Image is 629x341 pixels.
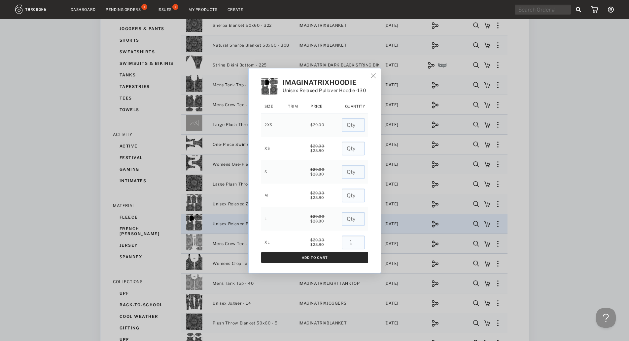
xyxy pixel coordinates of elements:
[310,144,324,148] span: $ 29.00
[310,219,324,223] span: $ 28.80
[591,6,598,13] img: icon_cart.dab5cea1.svg
[15,5,61,14] img: logo.1c10ca64.svg
[342,212,365,226] input: Qty
[310,191,324,195] span: $ 29.00
[261,184,288,207] td: M
[342,189,365,202] input: Qty
[189,7,218,12] a: My Products
[310,242,324,247] span: $ 28.80
[310,214,324,219] span: $ 29.00
[342,235,365,249] input: Qty
[261,113,288,137] td: 2XS
[288,100,310,113] th: Trim
[261,100,288,113] th: Size
[342,118,365,132] input: Qty
[172,4,178,10] div: 1
[106,7,148,13] a: Pending Orders4
[283,86,366,94] span: Unisex Relaxed Pullover Hoodie - 130
[342,100,368,113] th: Quantity
[342,142,365,155] input: Qty
[310,195,324,200] span: $ 28.80
[310,148,324,153] span: $ 28.80
[310,167,324,172] span: $ 29.00
[596,308,616,328] iframe: Help Scout Beacon - Open
[261,207,288,231] td: L
[310,100,341,113] th: Price
[371,73,376,78] img: icon_button_x_thin.7ff7c24d.svg
[310,172,324,176] span: $ 28.80
[106,7,141,12] div: Pending Orders
[261,231,288,254] td: XL
[261,137,288,160] td: XS
[71,7,96,12] a: Dashboard
[310,122,324,127] span: $ 29.00
[261,78,278,95] img: 0f53fec8-7af6-43b1-9441-635c205b1cf6-thumb.JPG
[261,252,368,263] button: Add To Cart
[157,7,172,12] div: Issues
[261,160,288,184] td: S
[141,4,147,10] div: 4
[515,5,571,15] input: Search Order #
[342,165,365,179] input: Qty
[227,7,243,12] a: Create
[157,7,179,13] a: Issues1
[310,237,324,242] span: $ 29.00
[283,78,366,86] span: IMAGINATRIXHOODIE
